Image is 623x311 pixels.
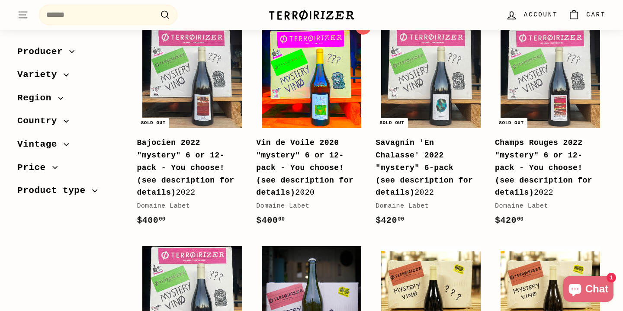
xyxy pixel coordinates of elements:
sup: 00 [278,216,285,222]
sup: 00 [398,216,404,222]
div: Domaine Labet [256,201,358,212]
a: Sold out Bajocien 2022 "mystery" 6 or 12-pack - You choose! (see description for details)2022Doma... [137,23,247,236]
div: 2022 [495,137,597,199]
div: Domaine Labet [495,201,597,212]
b: Savagnin 'En Chalasse' 2022 "mystery" 6-pack (see description for details) [376,138,473,197]
a: Account [501,2,563,28]
b: Vin de Voile 2020 "mystery" 6 or 12-pack - You choose! (see description for details) [256,138,353,197]
button: Product type [17,182,123,205]
div: Domaine Labet [376,201,478,212]
button: Producer [17,42,123,66]
span: $400 [137,215,165,225]
span: $420 [376,215,404,225]
div: 2022 [376,137,478,199]
div: Sold out [138,118,169,128]
a: Vin de Voile 2020 "mystery" 6 or 12-pack - You choose! (see description for details)2020Domaine L... [256,23,367,236]
span: Account [524,10,558,19]
span: Vintage [17,137,64,152]
span: Cart [586,10,606,19]
span: $420 [495,215,523,225]
span: Price [17,160,52,175]
a: Sold out Champs Rouges 2022 "mystery" 6 or 12-pack - You choose! (see description for details)202... [495,23,606,236]
span: Producer [17,45,69,59]
button: Region [17,89,123,112]
button: Country [17,112,123,135]
span: Region [17,91,58,106]
b: Bajocien 2022 "mystery" 6 or 12-pack - You choose! (see description for details) [137,138,234,197]
a: Cart [563,2,611,28]
div: Sold out [495,118,527,128]
a: Sold out Savagnin 'En Chalasse' 2022 "mystery" 6-pack (see description for details)2022Domaine Labet [376,23,486,236]
span: Product type [17,184,92,199]
inbox-online-store-chat: Shopify online store chat [561,276,616,304]
div: 2022 [137,137,239,199]
button: Vintage [17,135,123,158]
span: Variety [17,68,64,83]
button: Variety [17,66,123,89]
div: Domaine Labet [137,201,239,212]
div: 2020 [256,137,358,199]
button: Price [17,158,123,182]
span: Country [17,114,64,129]
sup: 00 [159,216,165,222]
span: $400 [256,215,285,225]
div: Sold out [376,118,408,128]
b: Champs Rouges 2022 "mystery" 6 or 12-pack - You choose! (see description for details) [495,138,592,197]
sup: 00 [517,216,523,222]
